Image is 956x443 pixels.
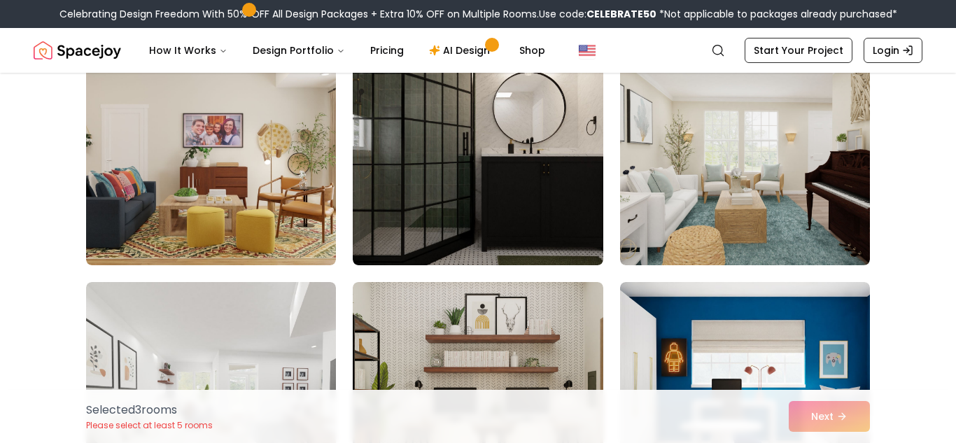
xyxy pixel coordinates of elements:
[86,420,213,431] p: Please select at least 5 rooms
[418,36,505,64] a: AI Design
[34,36,121,64] a: Spacejoy
[656,7,897,21] span: *Not applicable to packages already purchased*
[34,36,121,64] img: Spacejoy Logo
[586,7,656,21] b: CELEBRATE50
[138,36,239,64] button: How It Works
[138,36,556,64] nav: Main
[241,36,356,64] button: Design Portfolio
[34,28,922,73] nav: Global
[539,7,656,21] span: Use code:
[86,402,213,419] p: Selected 3 room s
[359,36,415,64] a: Pricing
[59,7,897,21] div: Celebrating Design Freedom With 50% OFF All Design Packages + Extra 10% OFF on Multiple Rooms.
[353,41,603,265] img: Room room-29
[745,38,852,63] a: Start Your Project
[508,36,556,64] a: Shop
[620,41,870,265] img: Room room-30
[579,42,596,59] img: United States
[864,38,922,63] a: Login
[86,41,336,265] img: Room room-28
